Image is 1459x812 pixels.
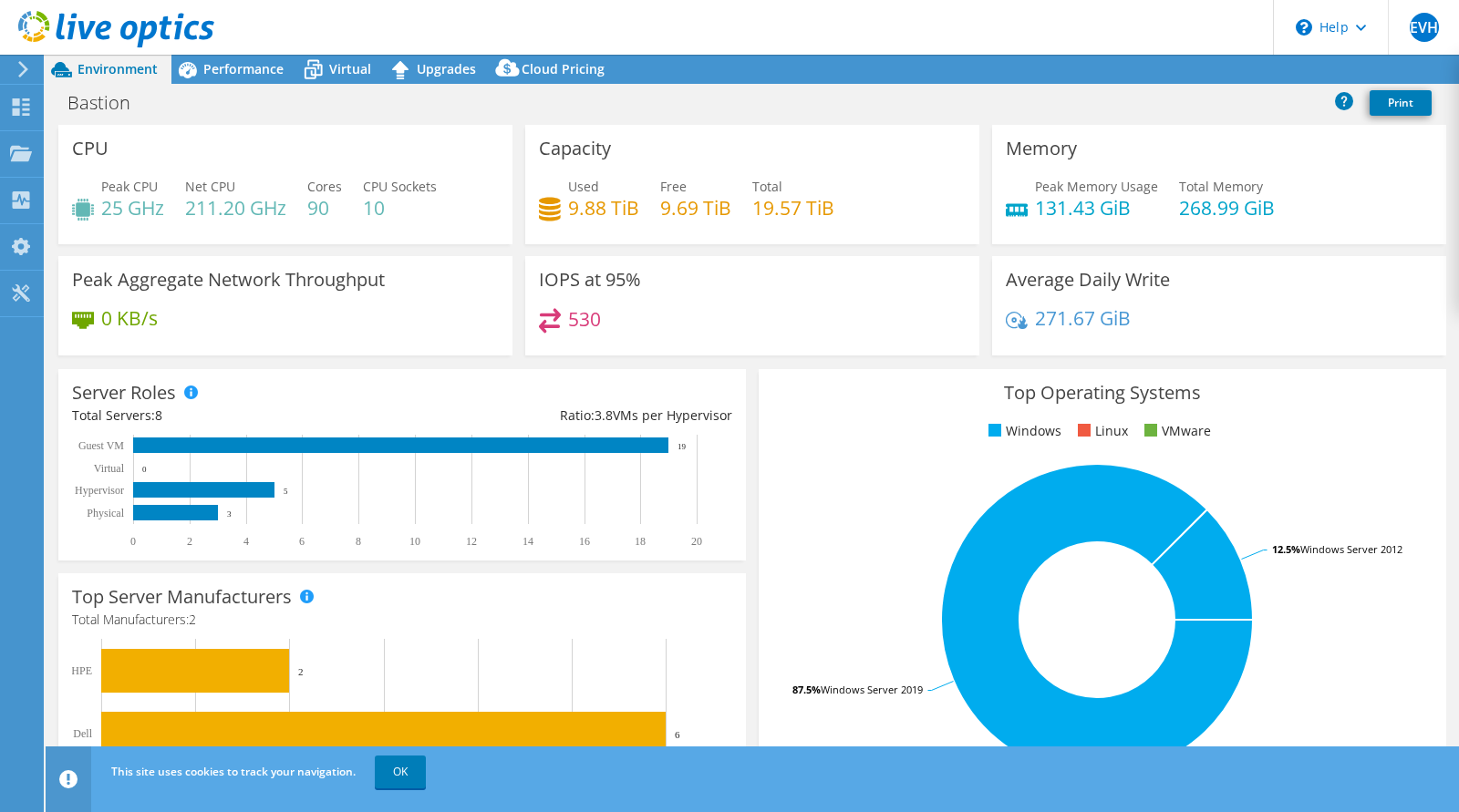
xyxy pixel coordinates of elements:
span: Used [568,178,599,195]
span: Virtual [329,60,371,77]
text: 8 [356,535,361,548]
li: Linux [1073,421,1128,441]
text: Dell [73,727,92,740]
h3: Memory [1006,139,1077,159]
li: VMware [1140,421,1211,441]
span: Total Memory [1179,178,1263,195]
svg: \n [1296,19,1312,36]
h3: Capacity [539,139,611,159]
text: 6 [299,535,305,548]
span: 3.8 [595,406,613,424]
a: OK [375,755,426,788]
span: Upgrades [417,60,476,77]
text: 3 [227,509,232,519]
h1: Bastion [59,93,159,113]
h3: Server Roles [72,383,176,403]
h4: 268.99 GiB [1179,198,1275,218]
text: Physical [87,507,124,519]
text: 5 [284,487,288,496]
text: HPE [71,664,92,677]
text: 18 [635,535,646,548]
text: 12 [466,535,477,548]
tspan: Windows Server 2019 [821,683,923,696]
span: 8 [155,406,162,424]
span: Environment [78,60,158,77]
span: Total [752,178,782,195]
text: 0 [130,535,136,548]
h4: 25 GHz [101,198,164,218]
span: Peak CPU [101,178,158,195]
text: Guest VM [78,439,124,452]
h4: Total Manufacturers: [72,610,732,630]
h4: 131.43 GiB [1035,198,1158,218]
span: Peak Memory Usage [1035,178,1158,195]
text: Hypervisor [75,484,124,497]
text: 0 [142,465,147,474]
span: This site uses cookies to track your navigation. [111,764,356,779]
h3: Average Daily Write [1006,270,1170,290]
text: 10 [409,535,420,548]
tspan: Windows Server 2012 [1300,542,1402,556]
h3: Top Server Manufacturers [72,587,292,607]
h3: Top Operating Systems [772,383,1433,403]
span: Net CPU [185,178,235,195]
text: 2 [298,666,304,677]
text: 6 [675,729,680,740]
text: 20 [691,535,702,548]
h4: 10 [363,198,437,218]
h3: Peak Aggregate Network Throughput [72,270,385,290]
div: Total Servers: [72,406,402,426]
tspan: 87.5% [792,683,821,696]
tspan: 12.5% [1272,542,1300,556]
div: Ratio: VMs per Hypervisor [402,406,732,426]
text: 4 [243,535,249,548]
h4: 0 KB/s [101,308,158,328]
span: 2 [189,611,196,628]
h3: CPU [72,139,109,159]
h4: 9.69 TiB [660,198,731,218]
li: Windows [984,421,1061,441]
h4: 211.20 GHz [185,198,286,218]
text: 16 [579,535,590,548]
span: EVH [1410,13,1439,42]
span: Free [660,178,687,195]
text: 19 [678,442,687,451]
span: Cores [307,178,342,195]
a: Print [1370,90,1432,116]
span: Cloud Pricing [522,60,605,77]
h3: IOPS at 95% [539,270,641,290]
h4: 9.88 TiB [568,198,639,218]
span: Performance [203,60,284,77]
span: CPU Sockets [363,178,437,195]
h4: 19.57 TiB [752,198,834,218]
h4: 90 [307,198,342,218]
text: 14 [523,535,533,548]
h4: 271.67 GiB [1035,308,1131,328]
h4: 530 [568,309,601,329]
text: 2 [187,535,192,548]
text: Virtual [94,462,125,475]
